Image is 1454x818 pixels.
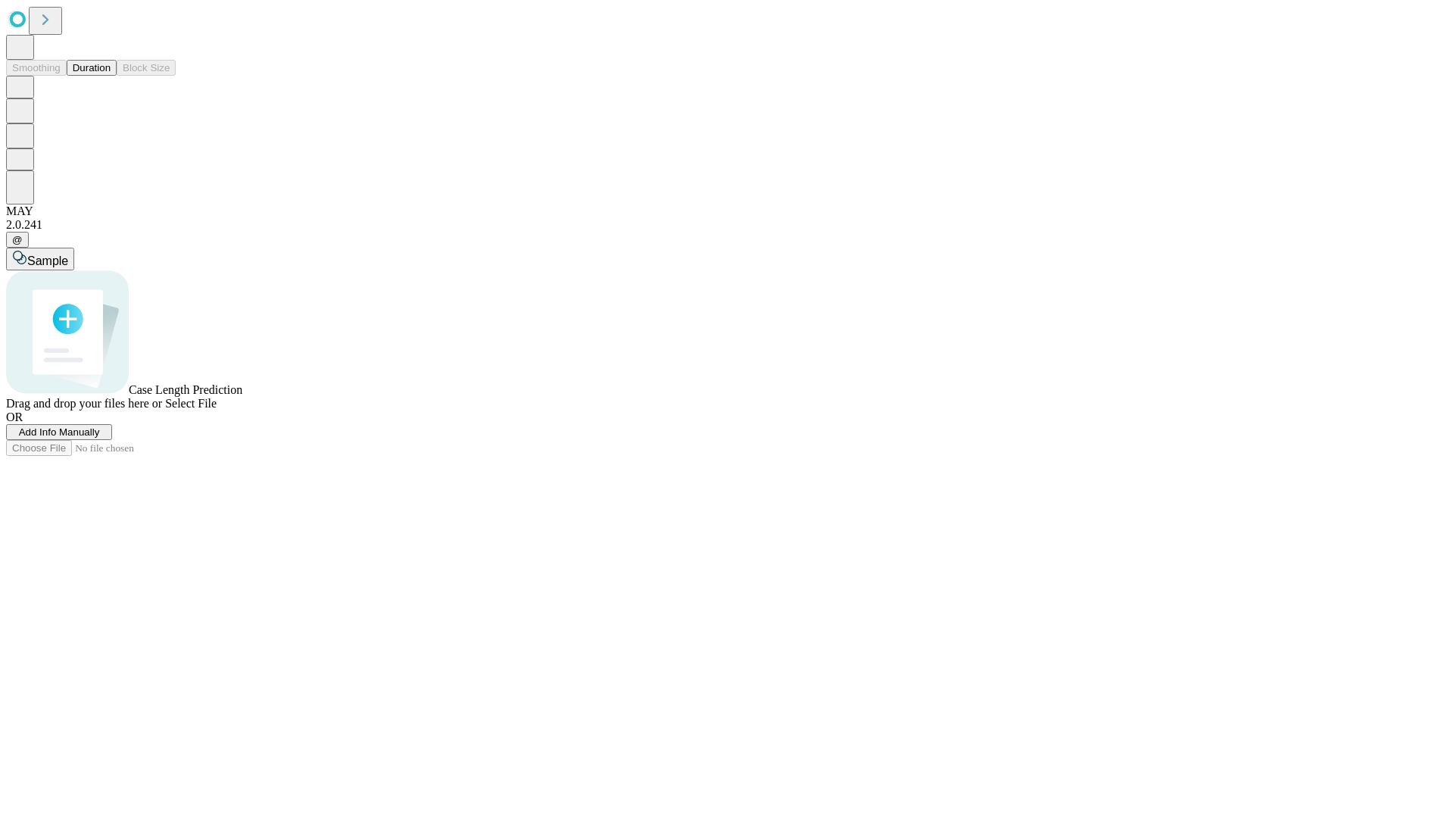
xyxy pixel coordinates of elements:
[6,397,162,410] span: Drag and drop your files here or
[6,218,1448,232] div: 2.0.241
[6,248,74,270] button: Sample
[27,254,68,267] span: Sample
[117,60,176,76] button: Block Size
[165,397,217,410] span: Select File
[6,424,112,440] button: Add Info Manually
[6,60,67,76] button: Smoothing
[129,383,242,396] span: Case Length Prediction
[67,60,117,76] button: Duration
[6,411,23,423] span: OR
[6,232,29,248] button: @
[19,426,100,438] span: Add Info Manually
[6,204,1448,218] div: MAY
[12,234,23,245] span: @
